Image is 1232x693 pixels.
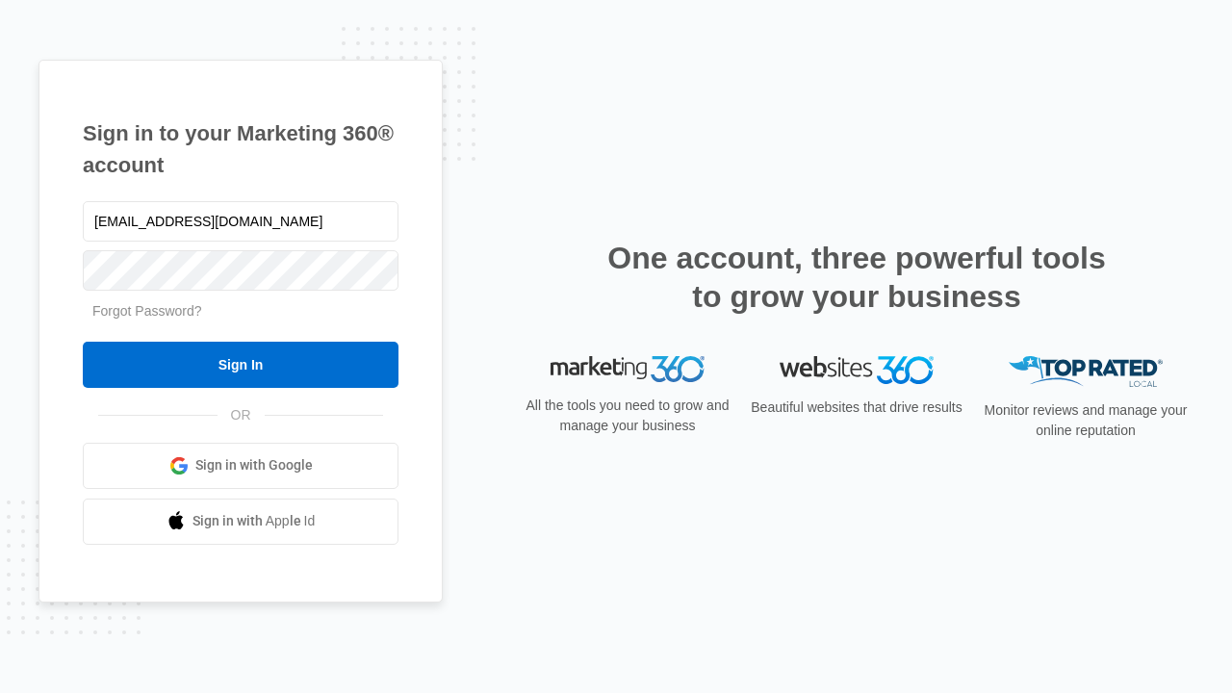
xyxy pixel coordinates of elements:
[83,117,398,181] h1: Sign in to your Marketing 360® account
[92,303,202,319] a: Forgot Password?
[520,396,735,436] p: All the tools you need to grow and manage your business
[551,356,705,383] img: Marketing 360
[195,455,313,475] span: Sign in with Google
[780,356,934,384] img: Websites 360
[83,443,398,489] a: Sign in with Google
[218,405,265,425] span: OR
[83,342,398,388] input: Sign In
[602,239,1112,316] h2: One account, three powerful tools to grow your business
[83,499,398,545] a: Sign in with Apple Id
[749,398,964,418] p: Beautiful websites that drive results
[978,400,1193,441] p: Monitor reviews and manage your online reputation
[1009,356,1163,388] img: Top Rated Local
[192,511,316,531] span: Sign in with Apple Id
[83,201,398,242] input: Email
